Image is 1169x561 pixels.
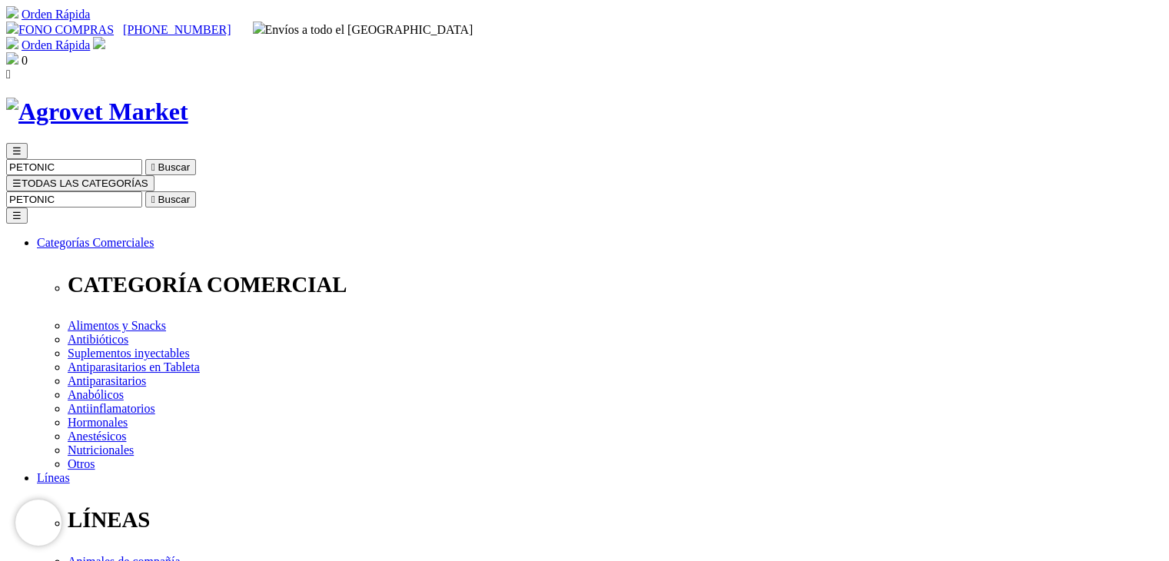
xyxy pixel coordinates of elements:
a: Antiparasitarios en Tableta [68,360,200,373]
i:  [6,68,11,81]
img: phone.svg [6,22,18,34]
a: Anabólicos [68,388,124,401]
button: ☰TODAS LAS CATEGORÍAS [6,175,154,191]
a: FONO COMPRAS [6,23,114,36]
a: Orden Rápida [22,38,90,51]
a: Categorías Comerciales [37,236,154,249]
button:  Buscar [145,159,196,175]
img: delivery-truck.svg [253,22,265,34]
img: shopping-cart.svg [6,37,18,49]
a: Orden Rápida [22,8,90,21]
img: user.svg [93,37,105,49]
span: ☰ [12,178,22,189]
a: Antiparasitarios [68,374,146,387]
input: Buscar [6,159,142,175]
button:  Buscar [145,191,196,207]
span: Envíos a todo el [GEOGRAPHIC_DATA] [253,23,473,36]
i:  [151,161,155,173]
a: Líneas [37,471,70,484]
button: ☰ [6,143,28,159]
p: CATEGORÍA COMERCIAL [68,272,1163,297]
input: Buscar [6,191,142,207]
button: ☰ [6,207,28,224]
span: 0 [22,54,28,67]
a: Antiinflamatorios [68,402,155,415]
a: Alimentos y Snacks [68,319,166,332]
a: Anestésicos [68,430,126,443]
span: Buscar [158,194,190,205]
a: Acceda a su cuenta de cliente [93,38,105,51]
span: ☰ [12,145,22,157]
a: Otros [68,457,95,470]
span: Buscar [158,161,190,173]
img: shopping-bag.svg [6,52,18,65]
a: Nutricionales [68,443,134,456]
i:  [151,194,155,205]
a: Antibióticos [68,333,128,346]
a: [PHONE_NUMBER] [123,23,231,36]
a: Suplementos inyectables [68,347,190,360]
p: LÍNEAS [68,507,1163,533]
a: Hormonales [68,416,128,429]
img: Agrovet Market [6,98,188,126]
iframe: Brevo live chat [15,500,61,546]
img: shopping-cart.svg [6,6,18,18]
